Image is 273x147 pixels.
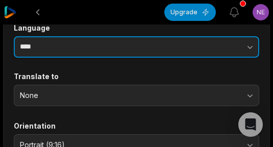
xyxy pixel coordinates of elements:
[164,4,216,21] button: Upgrade
[4,6,16,18] img: reap
[14,121,259,131] label: Orientation
[14,85,259,106] button: None
[14,72,259,81] label: Translate to
[20,91,239,100] span: None
[238,112,263,137] div: Open Intercom Messenger
[14,23,259,33] label: Language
